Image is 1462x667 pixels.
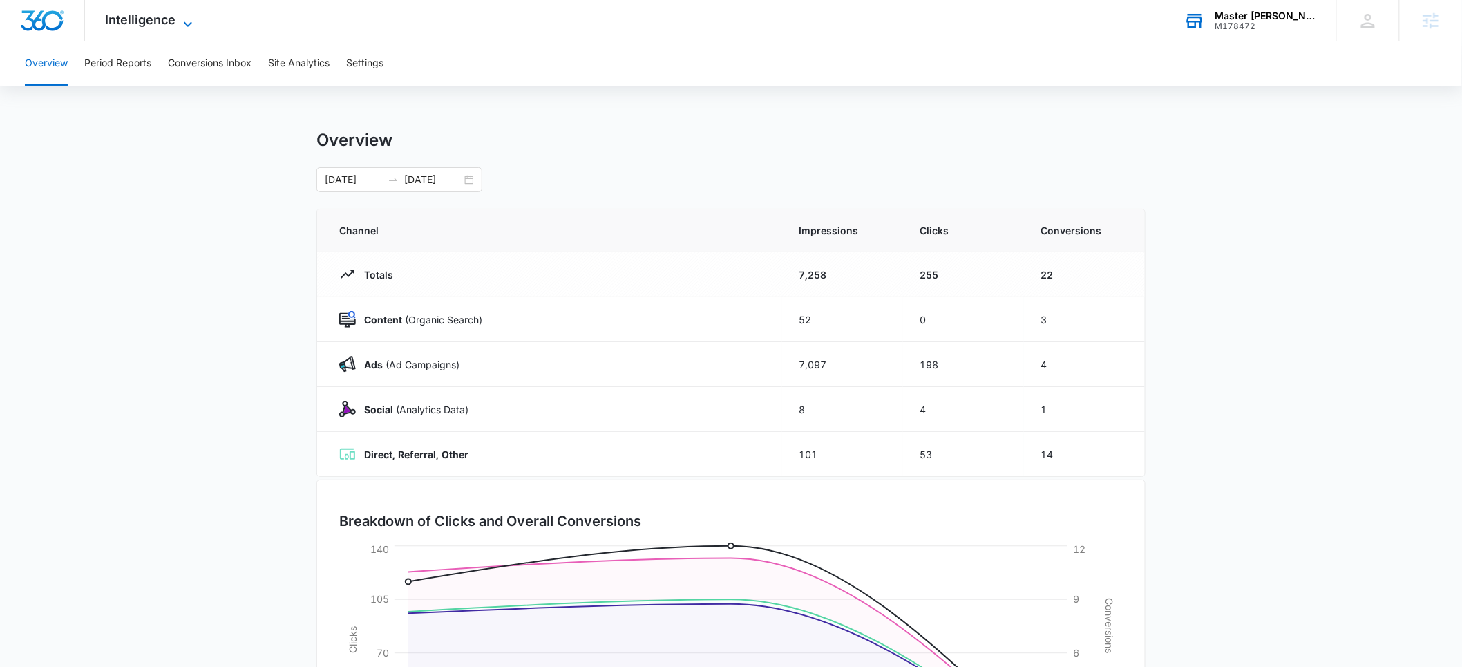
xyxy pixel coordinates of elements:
td: 7,097 [782,342,903,387]
p: (Ad Campaigns) [356,357,459,372]
input: End date [404,172,462,187]
td: 0 [903,297,1024,342]
td: 255 [903,252,1024,297]
span: Intelligence [106,12,176,27]
span: Channel [339,223,766,238]
td: 198 [903,342,1024,387]
td: 101 [782,432,903,477]
h1: Overview [316,130,392,151]
button: Settings [346,41,383,86]
strong: Content [364,314,402,326]
input: Start date [325,172,382,187]
img: Social [339,401,356,417]
td: 7,258 [782,252,903,297]
td: 53 [903,432,1024,477]
tspan: Clicks [347,626,359,653]
button: Site Analytics [268,41,330,86]
tspan: 12 [1073,543,1085,555]
tspan: Conversions [1103,598,1115,653]
td: 3 [1024,297,1145,342]
span: swap-right [388,174,399,185]
tspan: 140 [370,543,389,555]
button: Overview [25,41,68,86]
tspan: 70 [377,647,389,659]
h3: Breakdown of Clicks and Overall Conversions [339,511,641,532]
strong: Direct, Referral, Other [364,449,468,460]
span: Conversions [1041,223,1123,238]
td: 4 [903,387,1024,432]
p: Totals [356,267,393,282]
td: 22 [1024,252,1145,297]
td: 1 [1024,387,1145,432]
div: account name [1215,10,1316,21]
div: account id [1215,21,1316,31]
button: Conversions Inbox [168,41,251,86]
td: 4 [1024,342,1145,387]
tspan: 9 [1073,593,1079,605]
strong: Ads [364,359,383,370]
tspan: 105 [370,593,389,605]
span: Impressions [799,223,886,238]
span: Clicks [920,223,1007,238]
td: 8 [782,387,903,432]
img: Ads [339,356,356,373]
strong: Social [364,404,393,415]
span: to [388,174,399,185]
p: (Analytics Data) [356,402,468,417]
td: 52 [782,297,903,342]
p: (Organic Search) [356,312,482,327]
td: 14 [1024,432,1145,477]
button: Period Reports [84,41,151,86]
tspan: 6 [1073,647,1079,659]
img: Content [339,311,356,328]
